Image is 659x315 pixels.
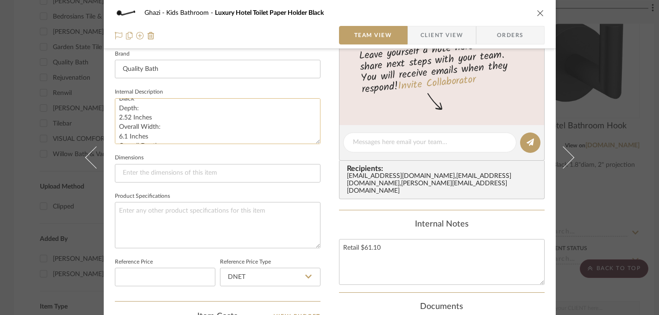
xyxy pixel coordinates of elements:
[347,173,540,195] div: [EMAIL_ADDRESS][DOMAIN_NAME] , [EMAIL_ADDRESS][DOMAIN_NAME] , [PERSON_NAME][EMAIL_ADDRESS][DOMAIN...
[339,220,545,230] div: Internal Notes
[147,32,155,39] img: Remove from project
[220,260,271,265] label: Reference Price Type
[397,72,476,95] a: Invite Collaborator
[215,10,324,16] span: Luxury Hotel Toilet Paper Holder Black
[339,302,545,312] div: Documents
[115,164,320,183] input: Enter the dimensions of this item
[536,9,545,17] button: close
[115,260,153,265] label: Reference Price
[115,4,137,22] img: 1d2428e8-94ad-4280-a97c-b62ec20ef972_48x40.jpg
[487,26,534,44] span: Orders
[338,35,546,97] div: Leave yourself a note here or share next steps with your team. You will receive emails when they ...
[166,10,215,16] span: Kids Bathroom
[115,90,163,94] label: Internal Description
[421,26,463,44] span: Client View
[354,26,392,44] span: Team View
[347,164,540,173] span: Recipients:
[115,156,144,160] label: Dimensions
[144,10,166,16] span: Ghazi
[115,194,170,199] label: Product Specifications
[115,60,320,78] input: Enter Brand
[115,52,130,57] label: Brand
